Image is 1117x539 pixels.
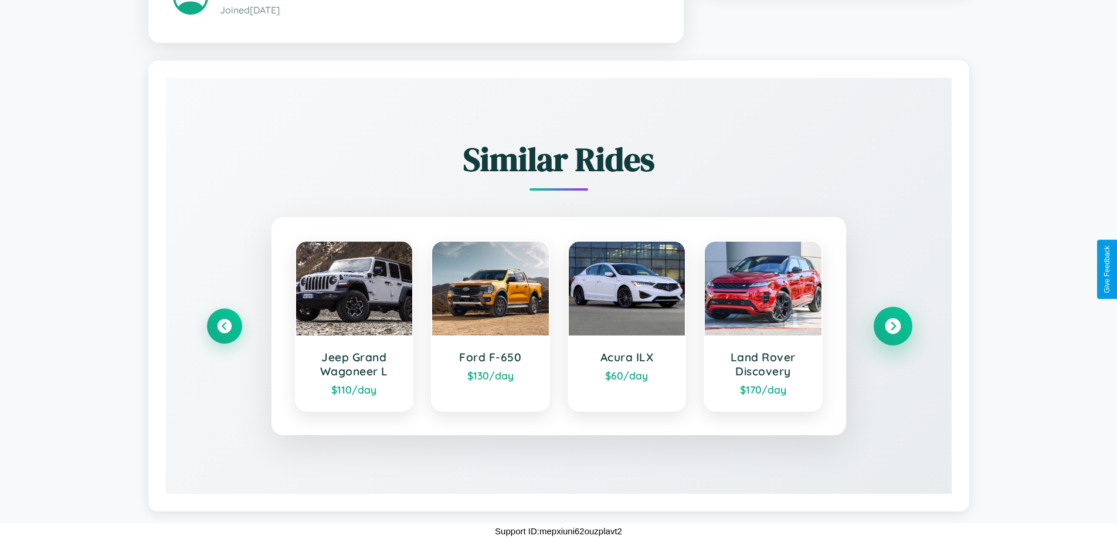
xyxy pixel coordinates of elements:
[704,240,823,412] a: Land Rover Discovery$170/day
[431,240,550,412] a: Ford F-650$130/day
[580,350,674,364] h3: Acura ILX
[207,137,911,182] h2: Similar Rides
[717,383,810,396] div: $ 170 /day
[580,369,674,382] div: $ 60 /day
[308,350,401,378] h3: Jeep Grand Wagoneer L
[444,350,537,364] h3: Ford F-650
[220,2,659,19] p: Joined [DATE]
[568,240,687,412] a: Acura ILX$60/day
[308,383,401,396] div: $ 110 /day
[1103,246,1111,293] div: Give Feedback
[295,240,414,412] a: Jeep Grand Wagoneer L$110/day
[717,350,810,378] h3: Land Rover Discovery
[444,369,537,382] div: $ 130 /day
[495,523,622,539] p: Support ID: mepxiuni62ouzplavt2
